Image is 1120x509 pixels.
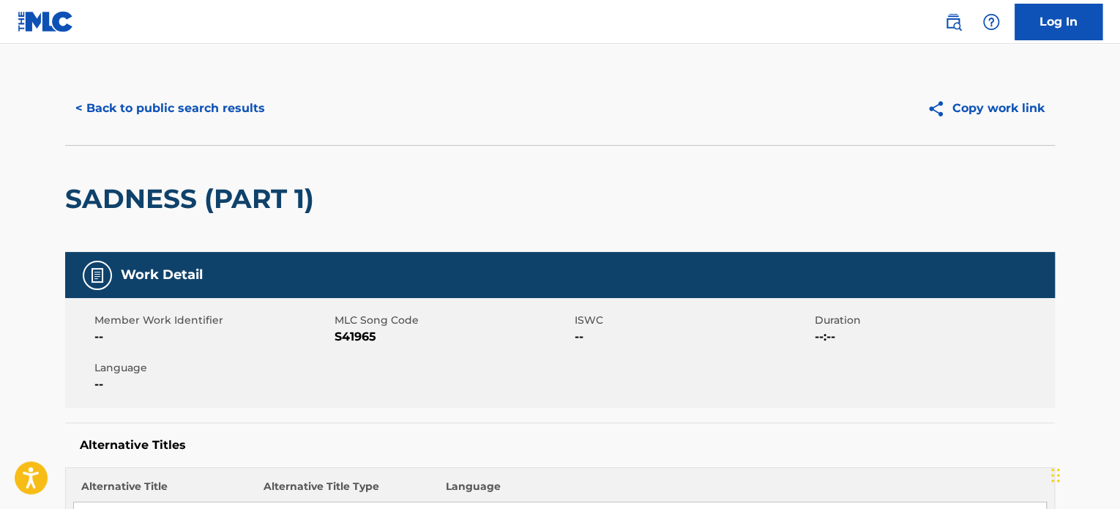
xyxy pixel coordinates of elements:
[18,11,74,32] img: MLC Logo
[916,90,1055,127] button: Copy work link
[1015,4,1102,40] a: Log In
[944,13,962,31] img: search
[982,13,1000,31] img: help
[1047,439,1120,509] iframe: Chat Widget
[575,328,811,346] span: --
[94,313,331,328] span: Member Work Identifier
[438,479,1047,502] th: Language
[94,376,331,393] span: --
[1051,453,1060,497] div: Drag
[65,182,321,215] h2: SADNESS (PART 1)
[89,267,106,284] img: Work Detail
[815,313,1051,328] span: Duration
[74,479,256,502] th: Alternative Title
[256,479,438,502] th: Alternative Title Type
[94,328,331,346] span: --
[815,328,1051,346] span: --:--
[94,360,331,376] span: Language
[575,313,811,328] span: ISWC
[65,90,275,127] button: < Back to public search results
[80,438,1040,453] h5: Alternative Titles
[121,267,203,283] h5: Work Detail
[938,7,968,37] a: Public Search
[927,100,952,118] img: Copy work link
[977,7,1006,37] div: Help
[335,313,571,328] span: MLC Song Code
[335,328,571,346] span: S41965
